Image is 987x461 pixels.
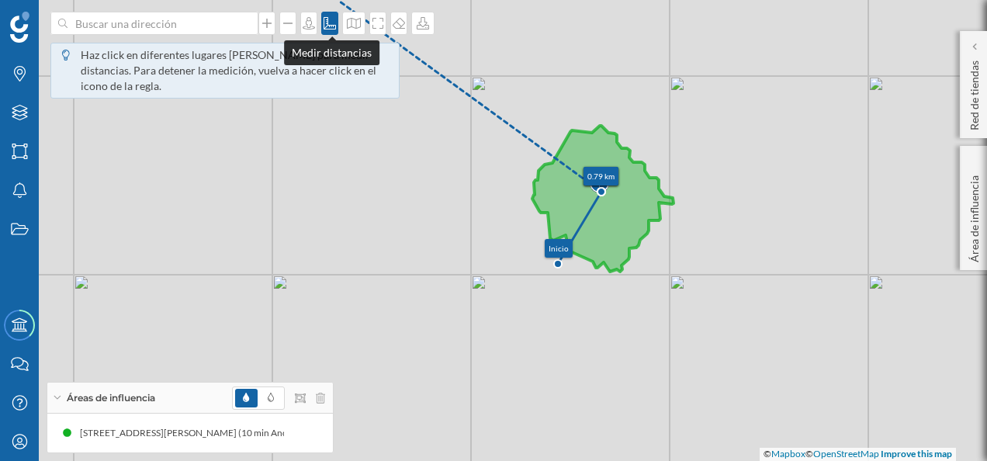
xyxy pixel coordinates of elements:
a: Mapbox [771,448,805,459]
img: Geoblink Logo [10,12,29,43]
span: Áreas de influencia [67,391,155,405]
div: Haz click en diferentes lugares [PERSON_NAME] para medir distancias. Para detener la medición, vu... [81,47,392,94]
img: Marker [590,169,609,200]
div: Medir distancias [284,40,379,65]
a: OpenStreetMap [813,448,879,459]
span: Soporte [31,11,86,25]
a: Improve this map [881,448,952,459]
p: Red de tiendas [967,54,982,130]
p: Área de influencia [967,169,982,262]
div: [STREET_ADDRESS][PERSON_NAME] (10 min Andando) [61,425,300,441]
div: © © [760,448,956,461]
